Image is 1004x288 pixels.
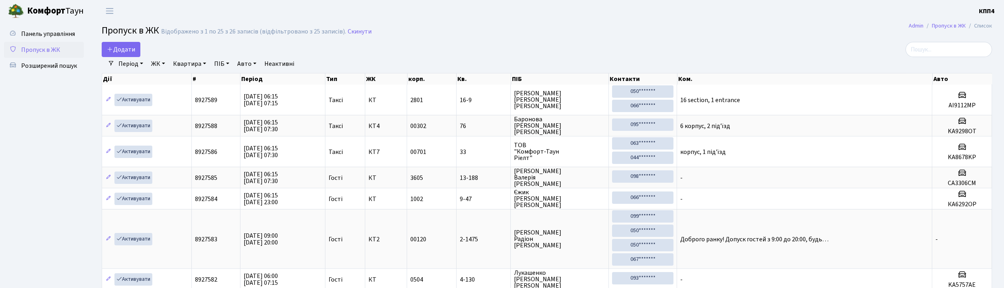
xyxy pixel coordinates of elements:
[195,174,217,182] span: 8927585
[161,28,346,36] div: Відображено з 1 по 25 з 26 записів (відфільтровано з 25 записів).
[680,148,726,156] span: корпус, 1 під'їзд
[979,7,994,16] b: КПП4
[114,193,152,205] a: Активувати
[906,42,992,57] input: Пошук...
[514,142,605,161] span: ТОВ "Комфорт-Таун Ріелт"
[21,45,60,54] span: Пропуск в ЖК
[365,73,407,85] th: ЖК
[192,73,240,85] th: #
[410,96,423,105] span: 2801
[680,195,683,203] span: -
[348,28,372,36] a: Скинути
[195,275,217,284] span: 8927582
[244,170,278,185] span: [DATE] 06:15 [DATE] 07:30
[148,57,168,71] a: ЖК
[368,236,404,243] span: КТ2
[935,235,938,244] span: -
[909,22,923,30] a: Admin
[195,122,217,130] span: 8927588
[244,191,278,207] span: [DATE] 06:15 [DATE] 23:00
[935,102,988,109] h5: AI9112MP
[114,172,152,184] a: Активувати
[514,168,605,187] span: [PERSON_NAME] Валерія [PERSON_NAME]
[410,235,426,244] span: 00120
[4,42,84,58] a: Пропуск в ЖК
[102,42,140,57] a: Додати
[935,201,988,208] h5: КА6292ОР
[244,118,278,134] span: [DATE] 06:15 [DATE] 07:30
[514,189,605,208] span: Єжик [PERSON_NAME] [PERSON_NAME]
[932,22,966,30] a: Пропуск в ЖК
[935,154,988,161] h5: KA8678KP
[114,146,152,158] a: Активувати
[8,3,24,19] img: logo.png
[368,196,404,202] span: КТ
[114,233,152,245] a: Активувати
[680,96,740,105] span: 16 section, 1 entrance
[329,236,343,243] span: Гості
[460,236,508,243] span: 2-1475
[368,175,404,181] span: КТ
[114,273,152,286] a: Активувати
[244,272,278,287] span: [DATE] 06:00 [DATE] 07:15
[368,123,404,129] span: КТ4
[244,92,278,108] span: [DATE] 06:15 [DATE] 07:15
[460,196,508,202] span: 9-47
[514,116,605,135] span: Баронова [PERSON_NAME] [PERSON_NAME]
[195,195,217,203] span: 8927584
[195,235,217,244] span: 8927583
[514,90,605,109] span: [PERSON_NAME] [PERSON_NAME] [PERSON_NAME]
[460,276,508,283] span: 4-130
[114,120,152,132] a: Активувати
[27,4,65,17] b: Комфорт
[100,4,120,18] button: Переключити навігацію
[979,6,994,16] a: КПП4
[261,57,297,71] a: Неактивні
[410,195,423,203] span: 1002
[460,123,508,129] span: 76
[211,57,232,71] a: ПІБ
[457,73,511,85] th: Кв.
[609,73,677,85] th: Контакти
[107,45,135,54] span: Додати
[240,73,325,85] th: Період
[102,73,192,85] th: Дії
[114,94,152,106] a: Активувати
[329,97,343,103] span: Таксі
[368,97,404,103] span: КТ
[234,57,260,71] a: Авто
[410,275,423,284] span: 0504
[27,4,84,18] span: Таун
[4,58,84,74] a: Розширений пошук
[329,276,343,283] span: Гості
[329,123,343,129] span: Таксі
[460,175,508,181] span: 13-188
[195,96,217,105] span: 8927589
[329,175,343,181] span: Гості
[195,148,217,156] span: 8927586
[410,174,423,182] span: 3605
[329,196,343,202] span: Гості
[244,231,278,247] span: [DATE] 09:00 [DATE] 20:00
[897,18,1004,34] nav: breadcrumb
[460,97,508,103] span: 16-9
[102,24,159,37] span: Пропуск в ЖК
[410,148,426,156] span: 00701
[680,174,683,182] span: -
[935,128,988,135] h5: KA9298OT
[170,57,209,71] a: Квартира
[4,26,84,42] a: Панель управління
[511,73,609,85] th: ПІБ
[514,229,605,249] span: [PERSON_NAME] Радіон [PERSON_NAME]
[115,57,146,71] a: Період
[368,276,404,283] span: КТ
[21,61,77,70] span: Розширений пошук
[680,275,683,284] span: -
[677,73,933,85] th: Ком.
[933,73,992,85] th: Авто
[966,22,992,30] li: Список
[244,144,278,160] span: [DATE] 06:15 [DATE] 07:30
[680,122,730,130] span: 6 корпус, 2 під'їзд
[325,73,365,85] th: Тип
[935,180,988,187] h5: СА3306СМ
